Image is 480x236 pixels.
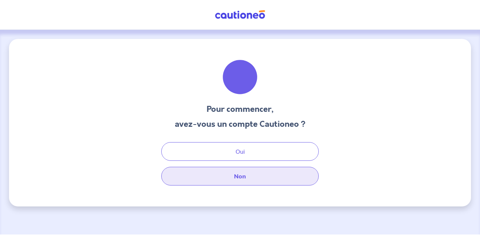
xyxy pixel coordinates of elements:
img: illu_welcome.svg [220,57,260,97]
img: Cautioneo [212,10,268,19]
button: Non [161,167,319,186]
button: Oui [161,142,319,161]
h3: avez-vous un compte Cautioneo ? [175,118,306,130]
h3: Pour commencer, [175,103,306,115]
